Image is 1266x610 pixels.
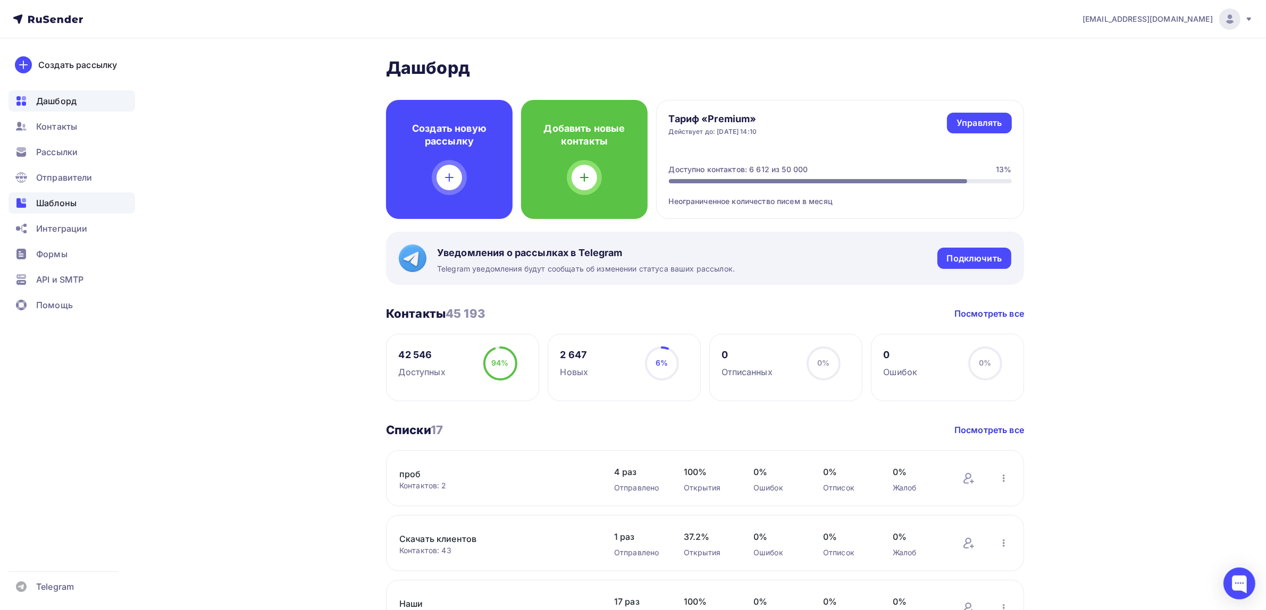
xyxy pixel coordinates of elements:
span: Уведомления о рассылках в Telegram [437,247,735,259]
div: Отписок [823,482,871,493]
h3: Контакты [386,306,485,321]
div: Действует до: [DATE] 14:10 [669,128,757,136]
span: 4 раз [614,465,663,478]
span: [EMAIL_ADDRESS][DOMAIN_NAME] [1083,14,1213,24]
div: 0 [884,349,918,361]
span: Отправители [36,171,93,184]
span: 0% [823,530,871,543]
div: Ошибок [753,482,802,493]
span: Telegram [36,580,74,593]
span: Помощь [36,299,73,311]
div: Отправлено [614,547,663,558]
a: Контакты [9,116,135,137]
a: Формы [9,243,135,265]
div: Ошибок [753,547,802,558]
h3: Списки [386,422,443,437]
span: API и SMTP [36,273,83,286]
div: Доступных [399,366,446,378]
a: Шаблоны [9,192,135,214]
div: Новых [560,366,589,378]
span: 0% [893,530,941,543]
h2: Дашборд [386,57,1024,79]
div: 2 647 [560,349,589,361]
div: Жалоб [893,482,941,493]
a: Отправители [9,167,135,188]
div: Управлять [957,117,1002,129]
h4: Добавить новые контакты [538,122,631,148]
a: Наши [399,597,580,610]
div: Доступно контактов: 6 612 из 50 000 [669,164,808,175]
div: Контактов: 43 [399,545,593,556]
div: Открытия [684,482,732,493]
span: Контакты [36,120,77,133]
a: [EMAIL_ADDRESS][DOMAIN_NAME] [1083,9,1253,30]
div: Отписок [823,547,871,558]
div: Жалоб [893,547,941,558]
span: 0% [753,595,802,608]
span: Интеграции [36,222,87,235]
div: 42 546 [399,349,446,361]
span: 37.2% [684,530,732,543]
div: Создать рассылку [38,58,117,71]
span: 0% [893,595,941,608]
span: 17 раз [614,595,663,608]
div: Контактов: 2 [399,480,593,491]
span: Формы [36,248,68,260]
span: 94% [491,358,508,367]
div: Ошибок [884,366,918,378]
div: Неограниченное количество писем в месяц [669,183,1012,207]
span: 45 193 [446,307,485,320]
div: Отправлено [614,482,663,493]
span: Рассылки [36,146,78,158]
span: Telegram уведомления будут сообщать об изменении статуса ваших рассылок. [437,264,735,274]
h4: Создать новую рассылку [403,122,496,148]
span: 1 раз [614,530,663,543]
span: 0% [979,358,991,367]
a: Рассылки [9,141,135,163]
div: Открытия [684,547,732,558]
a: Посмотреть все [954,307,1024,320]
span: 100% [684,595,732,608]
span: Дашборд [36,95,77,107]
a: Скачать клиентов [399,532,580,545]
div: 13% [996,164,1011,175]
span: 0% [753,465,802,478]
span: 0% [817,358,829,367]
span: 0% [823,465,871,478]
a: Дашборд [9,90,135,112]
span: Шаблоны [36,197,77,209]
span: 6% [656,358,668,367]
span: 0% [823,595,871,608]
div: Отписанных [722,366,773,378]
a: Посмотреть все [954,423,1024,436]
span: 0% [893,465,941,478]
h4: Тариф «Premium» [669,113,757,125]
span: 0% [753,530,802,543]
a: проб [399,468,580,480]
span: 17 [431,423,443,437]
span: 100% [684,465,732,478]
div: 0 [722,349,773,361]
div: Подключить [947,252,1002,265]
